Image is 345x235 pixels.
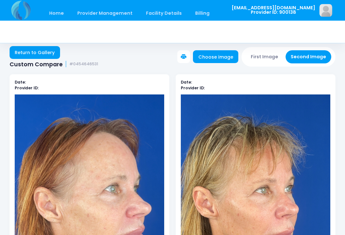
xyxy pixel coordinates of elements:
[10,46,60,59] a: Return to Gallery
[319,4,332,17] img: image
[10,61,63,68] span: Custom Compare
[181,80,192,85] b: Date:
[69,62,98,67] small: #0454646531
[71,6,139,21] a: Provider Management
[193,51,238,63] a: Choose image
[43,6,70,21] a: Home
[189,6,216,21] a: Billing
[15,80,26,85] b: Date:
[217,6,241,21] a: Staff
[140,6,188,21] a: Facility Details
[286,51,332,64] button: Second Image
[15,85,39,91] b: Provider ID:
[232,5,315,15] span: [EMAIL_ADDRESS][DOMAIN_NAME] Provider ID: 900138
[181,85,205,91] b: Provider ID:
[246,51,284,64] button: First Image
